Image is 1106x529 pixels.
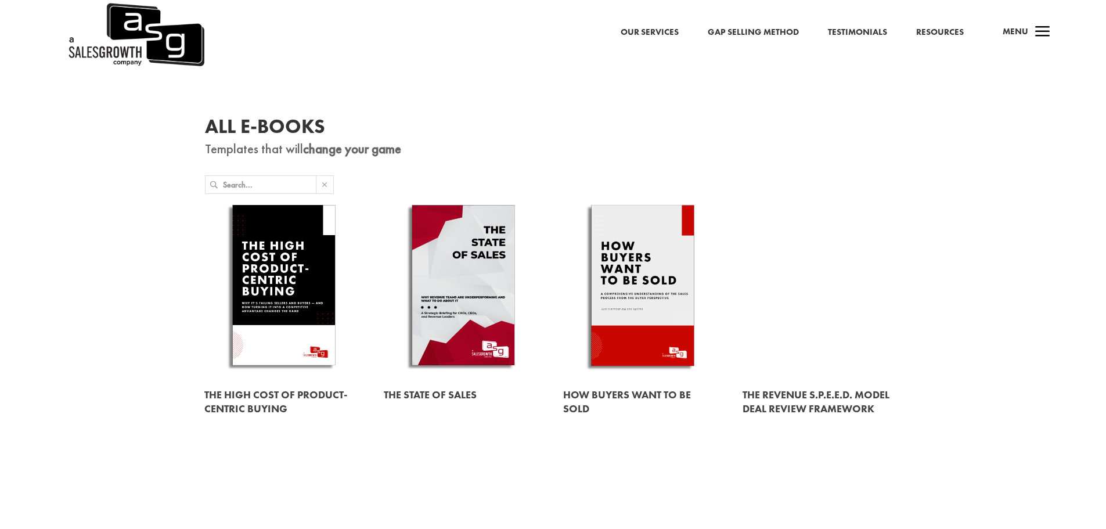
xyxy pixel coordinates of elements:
[828,25,887,40] a: Testimonials
[303,140,401,157] strong: change your game
[1031,21,1054,44] span: a
[621,25,679,40] a: Our Services
[205,117,902,142] h1: All E-Books
[708,25,799,40] a: Gap Selling Method
[205,142,902,156] p: Templates that will
[916,25,964,40] a: Resources
[1003,26,1028,37] span: Menu
[223,176,316,193] input: Search...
